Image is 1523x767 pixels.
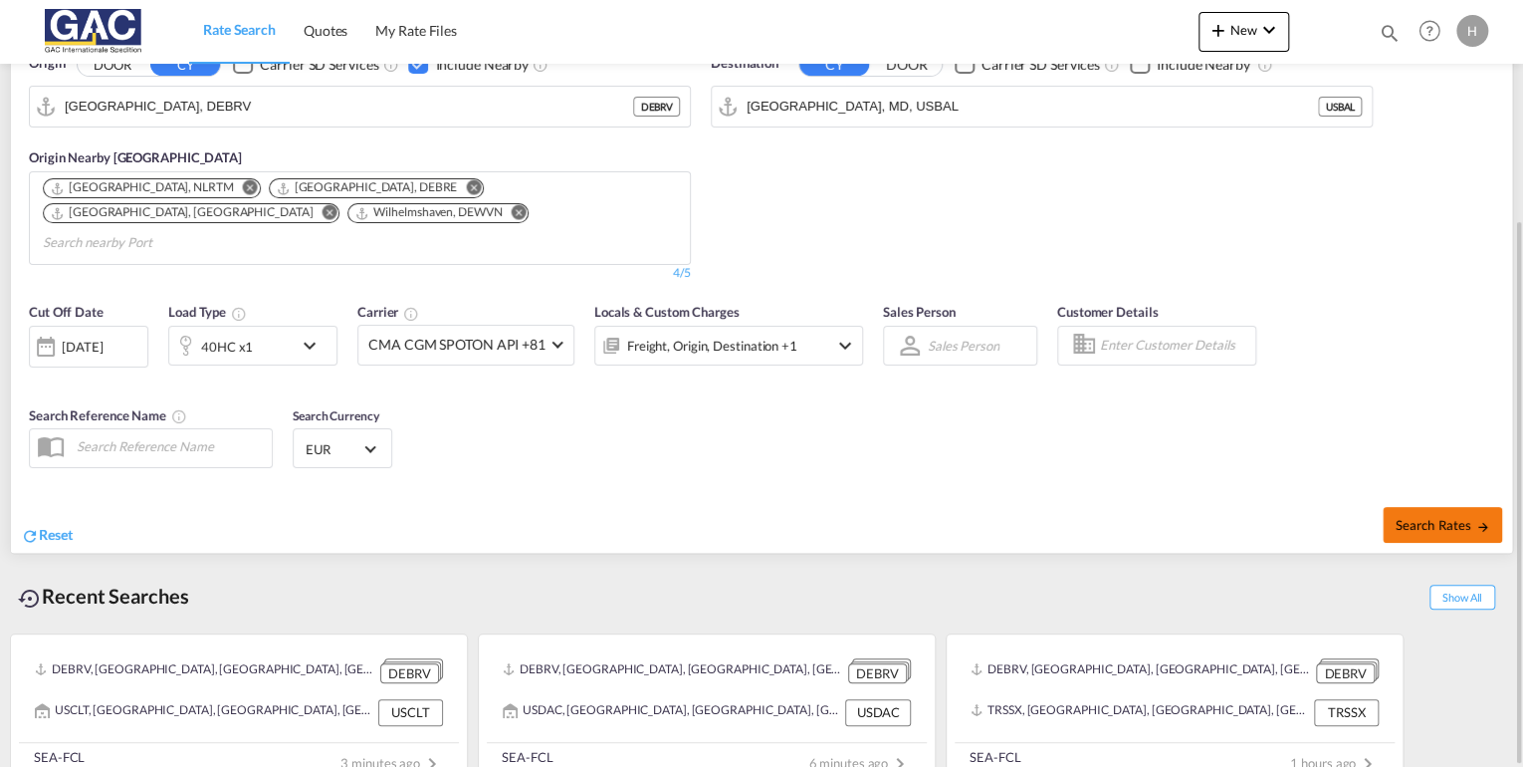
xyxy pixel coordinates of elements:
[380,663,439,684] div: DEBRV
[1198,12,1289,52] button: icon-plus 400-fgNewicon-chevron-down
[39,526,73,543] span: Reset
[594,304,740,320] span: Locals & Custom Charges
[50,204,313,221] div: Hamburg, DEHAM
[21,527,39,545] md-icon: icon-refresh
[712,87,1372,127] md-input-container: Baltimore, MD, USBAL
[293,408,379,423] span: Search Currency
[1413,14,1456,50] div: Help
[1104,57,1120,73] md-icon: Unchecked: Search for CY (Container Yard) services for all selected carriers.Checked : Search for...
[29,304,104,320] span: Cut Off Date
[872,53,942,76] button: DOOR
[65,92,633,122] input: Search by Port
[627,332,797,360] div: Freight Origin Destination Factory Stuffing
[848,663,907,684] div: DEBRV
[747,92,1318,122] input: Search by Port
[502,748,552,766] div: SEA-FCL
[408,54,529,75] md-checkbox: Checkbox No Ink
[276,179,462,196] div: Press delete to remove this chip.
[203,21,276,38] span: Rate Search
[34,748,85,766] div: SEA-FCL
[11,24,1512,554] div: Origin DOOR CY Checkbox No InkUnchecked: Search for CY (Container Yard) services for all selected...
[1100,331,1249,361] input: Enter Customer Details
[35,699,373,725] div: USCLT, Charlotte, NC, United States, North America, Americas
[43,227,232,259] input: Search nearby Port
[633,97,680,117] div: DEBRV
[970,748,1020,766] div: SEA-FCL
[201,333,253,361] div: 40HC x1
[30,87,690,127] md-input-container: Bremerhaven, DEBRV
[50,179,234,196] div: Rotterdam, NLRTM
[354,204,502,221] div: Wilhelmshaven, DEWVN
[29,326,148,368] div: [DATE]
[10,574,197,619] div: Recent Searches
[453,179,483,199] button: Remove
[1206,22,1281,38] span: New
[1157,55,1250,75] div: Include Nearby
[150,53,220,76] button: CY
[435,55,529,75] div: Include Nearby
[304,22,347,39] span: Quotes
[18,587,42,611] md-icon: icon-backup-restore
[403,306,419,322] md-icon: The selected Trucker/Carrierwill be displayed in the rate results If the rates are from another f...
[78,53,147,76] button: DOOR
[799,53,869,76] button: CY
[231,306,247,322] md-icon: icon-information-outline
[955,54,1100,75] md-checkbox: Checkbox No Ink
[378,699,443,725] div: USCLT
[171,408,187,424] md-icon: Your search will be saved by the below given name
[926,331,1001,360] md-select: Sales Person
[375,22,457,39] span: My Rate Files
[1314,699,1379,725] div: TRSSX
[357,304,419,320] span: Carrier
[29,149,242,165] span: Origin Nearby [GEOGRAPHIC_DATA]
[1379,22,1401,52] div: icon-magnify
[971,658,1311,683] div: DEBRV, Bremerhaven, Germany, Western Europe, Europe
[62,338,103,356] div: [DATE]
[298,334,331,358] md-icon: icon-chevron-down
[1395,517,1490,533] span: Search Rates
[498,204,528,224] button: Remove
[1456,15,1488,47] div: H
[1057,304,1158,320] span: Customer Details
[594,326,863,366] div: Freight Origin Destination Factory Stuffingicon-chevron-down
[29,365,44,391] md-datepicker: Select
[1318,97,1362,117] div: USBAL
[503,658,843,683] div: DEBRV, Bremerhaven, Germany, Western Europe, Europe
[1206,18,1230,42] md-icon: icon-plus 400-fg
[35,658,375,683] div: DEBRV, Bremerhaven, Germany, Western Europe, Europe
[354,204,506,221] div: Press delete to remove this chip.
[306,440,361,458] span: EUR
[30,9,164,54] img: 9f305d00dc7b11eeb4548362177db9c3.png
[50,179,238,196] div: Press delete to remove this chip.
[304,434,381,463] md-select: Select Currency: € EUREuro
[1256,57,1272,73] md-icon: Unchecked: Ignores neighbouring ports when fetching rates.Checked : Includes neighbouring ports w...
[883,304,956,320] span: Sales Person
[1130,54,1250,75] md-checkbox: Checkbox No Ink
[168,326,337,366] div: 40HC x1icon-chevron-down
[233,54,378,75] md-checkbox: Checkbox No Ink
[40,172,680,259] md-chips-wrap: Chips container. Use arrow keys to select chips.
[845,699,911,725] div: USDAC
[276,179,458,196] div: Bremen, DEBRE
[1257,18,1281,42] md-icon: icon-chevron-down
[673,265,691,282] div: 4/5
[168,304,247,320] span: Load Type
[21,525,73,547] div: icon-refreshReset
[833,334,857,358] md-icon: icon-chevron-down
[971,699,1309,725] div: TRSSX, Samsun, Türkiye, South West Asia, Asia Pacific
[1476,520,1490,534] md-icon: icon-arrow-right
[50,204,317,221] div: Press delete to remove this chip.
[1316,663,1375,684] div: DEBRV
[1383,507,1502,543] button: Search Ratesicon-arrow-right
[533,57,548,73] md-icon: Unchecked: Ignores neighbouring ports when fetching rates.Checked : Includes neighbouring ports w...
[67,431,272,461] input: Search Reference Name
[29,407,187,423] span: Search Reference Name
[1429,585,1495,610] span: Show All
[503,699,840,725] div: USDAC, Dallas, NC, United States, North America, Americas
[260,55,378,75] div: Carrier SD Services
[1413,14,1446,48] span: Help
[382,57,398,73] md-icon: Unchecked: Search for CY (Container Yard) services for all selected carriers.Checked : Search for...
[309,204,338,224] button: Remove
[1379,22,1401,44] md-icon: icon-magnify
